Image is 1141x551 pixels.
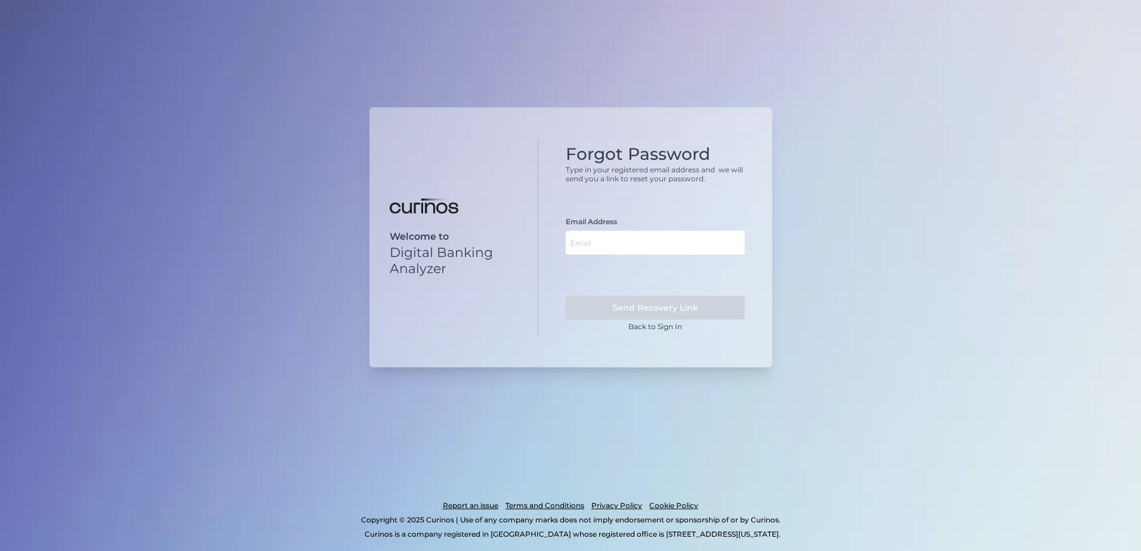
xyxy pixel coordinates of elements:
input: Email [566,231,745,255]
a: Privacy Policy [591,499,642,513]
a: Report an issue [443,499,498,513]
a: Cookie Policy [649,499,698,513]
p: Curinos is a company registered in [GEOGRAPHIC_DATA] whose registered office is [STREET_ADDRESS][... [62,527,1083,541]
p: Type in your registered email address and we will send you a link to reset your password. [566,165,745,183]
label: Email Address [566,217,617,226]
p: Copyright © 2025 Curinos | Use of any company marks does not imply endorsement or sponsorship of ... [58,513,1083,527]
h1: Forgot Password [566,144,745,165]
p: Digital Banking Analyzer [390,244,518,277]
a: Terms and Conditions [505,499,584,513]
button: Send Recovery Link [566,296,745,320]
a: Back to Sign In [628,322,682,331]
p: Welcome to [390,231,518,242]
img: Digital Banking Analyzer [390,199,458,214]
